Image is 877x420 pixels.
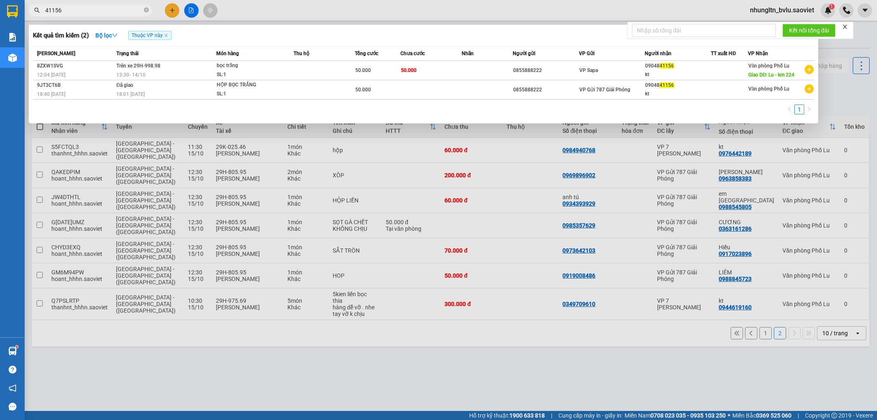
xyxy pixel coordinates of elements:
[116,82,133,88] span: Đã giao
[116,51,139,56] span: Trạng thái
[37,81,114,90] div: 9JT3CT6B
[37,91,65,97] span: 18:40 [DATE]
[579,87,630,93] span: VP Gửi 787 Giải Phóng
[217,90,278,99] div: SL: 1
[579,67,598,73] span: VP Sapa
[645,70,710,79] div: kt
[659,63,674,69] span: 41156
[401,67,417,73] span: 50.000
[164,33,168,37] span: close
[804,104,814,114] button: right
[645,62,710,70] div: 09048
[37,51,75,56] span: [PERSON_NAME]
[355,51,378,56] span: Tổng cước
[805,84,814,93] span: plus-circle
[513,86,578,94] div: 0855888222
[400,51,425,56] span: Chưa cước
[794,104,804,114] li: 1
[355,87,371,93] span: 50.000
[116,63,160,69] span: Trên xe 29H-998.98
[805,65,814,74] span: plus-circle
[659,82,674,88] span: 41156
[216,51,239,56] span: Món hàng
[116,72,146,78] span: 13:30 - 14/10
[34,7,40,13] span: search
[748,63,790,69] span: Văn phòng Phố Lu
[16,346,18,348] sup: 1
[787,107,792,111] span: left
[807,107,812,111] span: right
[748,86,790,92] span: Văn phòng Phố Lu
[45,6,142,15] input: Tìm tên, số ĐT hoặc mã đơn
[144,7,149,14] span: close-circle
[748,72,795,78] span: Giao DĐ: Lu - km 224
[784,104,794,114] button: left
[784,104,794,114] li: Previous Page
[8,347,17,355] img: warehouse-icon
[513,66,578,75] div: 0855888222
[95,32,118,39] strong: Bộ lọc
[579,51,595,56] span: VP Gửi
[645,81,710,90] div: 09048
[513,51,535,56] span: Người gửi
[782,24,835,37] button: Kết nối tổng đài
[128,31,171,40] span: Thuộc VP này
[37,72,65,78] span: 12:04 [DATE]
[748,51,768,56] span: VP Nhận
[645,51,671,56] span: Người nhận
[8,33,17,42] img: solution-icon
[89,29,124,42] button: Bộ lọcdown
[842,24,848,30] span: close
[789,26,829,35] span: Kết nối tổng đài
[645,90,710,98] div: kt
[112,32,118,38] span: down
[462,51,474,56] span: Nhãn
[37,62,114,70] div: 8ZXW1SVG
[294,51,309,56] span: Thu hộ
[8,53,17,62] img: warehouse-icon
[9,403,16,411] span: message
[33,31,89,40] h3: Kết quả tìm kiếm ( 2 )
[795,105,804,114] a: 1
[217,61,278,70] div: bọc trắng
[632,24,776,37] input: Nhập số tổng đài
[9,384,16,392] span: notification
[711,51,736,56] span: TT xuất HĐ
[217,70,278,79] div: SL: 1
[804,104,814,114] li: Next Page
[217,81,278,90] div: HỘP BỌC TRẮNG
[144,7,149,12] span: close-circle
[9,366,16,374] span: question-circle
[116,91,145,97] span: 18:01 [DATE]
[7,5,18,18] img: logo-vxr
[355,67,371,73] span: 50.000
